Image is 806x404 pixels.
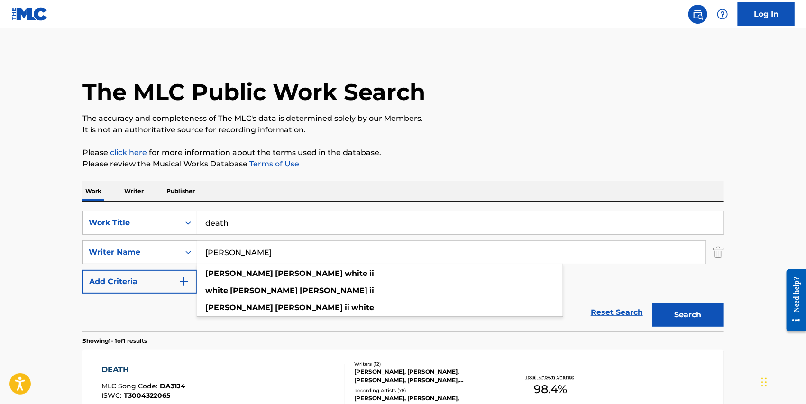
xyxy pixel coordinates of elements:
strong: white [351,303,374,312]
strong: [PERSON_NAME] [300,286,367,295]
span: T3004322065 [124,391,171,400]
strong: ii [369,269,374,278]
div: [PERSON_NAME], [PERSON_NAME], [PERSON_NAME], [PERSON_NAME], [PERSON_NAME] [PERSON_NAME], [PERSON_... [354,367,497,385]
div: Work Title [89,217,174,229]
strong: white [345,269,367,278]
form: Search Form [82,211,724,331]
span: MLC Song Code : [102,382,160,390]
h1: The MLC Public Work Search [82,78,425,106]
strong: ii [345,303,349,312]
div: Writers ( 12 ) [354,360,497,367]
img: MLC Logo [11,7,48,21]
a: Log In [738,2,795,26]
div: Drag [761,368,767,396]
button: Add Criteria [82,270,197,294]
p: Publisher [164,181,198,201]
p: Total Known Shares: [525,374,576,381]
p: The accuracy and completeness of The MLC's data is determined solely by our Members. [82,113,724,124]
strong: [PERSON_NAME] [230,286,298,295]
div: Recording Artists ( 78 ) [354,387,497,394]
p: Please review the Musical Works Database [82,158,724,170]
p: Writer [121,181,147,201]
img: Delete Criterion [713,240,724,264]
a: Public Search [688,5,707,24]
strong: [PERSON_NAME] [205,303,273,312]
p: It is not an authoritative source for recording information. [82,124,724,136]
img: help [717,9,728,20]
strong: [PERSON_NAME] [275,303,343,312]
span: 98.4 % [534,381,568,398]
button: Search [652,303,724,327]
a: click here [110,148,147,157]
p: Work [82,181,104,201]
strong: [PERSON_NAME] [275,269,343,278]
strong: white [205,286,228,295]
img: search [692,9,704,20]
p: Please for more information about the terms used in the database. [82,147,724,158]
a: Terms of Use [247,159,299,168]
div: Help [713,5,732,24]
strong: [PERSON_NAME] [205,269,273,278]
iframe: Chat Widget [759,358,806,404]
div: DEATH [102,364,186,376]
span: ISWC : [102,391,124,400]
div: Writer Name [89,247,174,258]
p: Showing 1 - 1 of 1 results [82,337,147,345]
iframe: Resource Center [779,262,806,338]
span: DA31J4 [160,382,186,390]
img: 9d2ae6d4665cec9f34b9.svg [178,276,190,287]
a: Reset Search [586,302,648,323]
strong: ii [369,286,374,295]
